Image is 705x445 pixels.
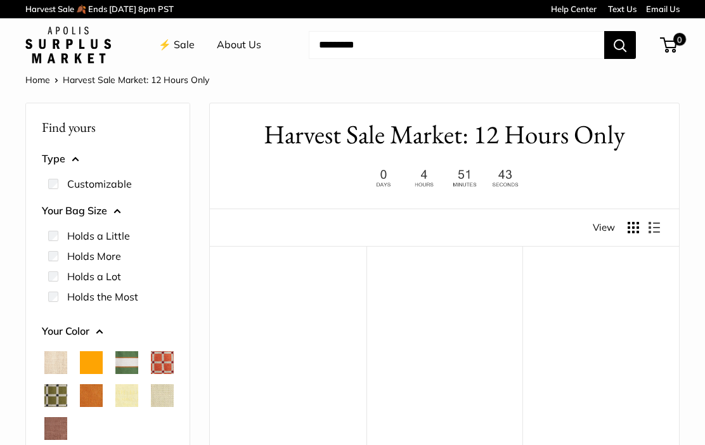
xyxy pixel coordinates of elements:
a: ⚡️ Sale [158,35,195,55]
label: Holds a Little [67,228,130,243]
a: Market Bag in MustangMarket Bag in Mustang [535,278,666,409]
a: Home [25,74,50,86]
button: Display products as list [649,222,660,233]
button: Palm Leaf [80,417,103,440]
button: Orange [80,351,103,374]
input: Search... [309,31,604,59]
label: Customizable [67,176,132,191]
button: Display products as grid [628,222,639,233]
button: Daisy [115,384,138,407]
button: Taupe [115,417,138,440]
a: Help Center [551,4,597,14]
span: View [593,219,615,236]
button: Your Color [42,322,174,341]
button: Court Green [115,351,138,374]
button: Type [42,150,174,169]
button: Your Bag Size [42,202,174,221]
button: Search [604,31,636,59]
button: Mint Sorbet [151,384,174,407]
a: About Us [217,35,261,55]
nav: Breadcrumb [25,72,209,88]
button: Chenille Window Sage [44,384,67,407]
p: Find yours [42,115,174,139]
label: Holds a Lot [67,269,121,284]
a: Email Us [646,4,680,14]
a: 0 [661,37,677,53]
a: Text Us [608,4,637,14]
h1: Harvest Sale Market: 12 Hours Only [229,116,660,153]
img: 12 hours only. Ends at 8pm [365,166,524,191]
a: Market Tote in MustangMarket Tote in Mustang [379,278,510,409]
button: Cognac [80,384,103,407]
img: Apolis: Surplus Market [25,27,111,63]
button: Mustang [44,417,67,440]
span: 0 [673,33,686,46]
label: Holds the Most [67,289,138,304]
button: Chenille Window Brick [151,351,174,374]
span: Harvest Sale Market: 12 Hours Only [63,74,209,86]
button: Natural [44,351,67,374]
label: Holds More [67,248,121,264]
